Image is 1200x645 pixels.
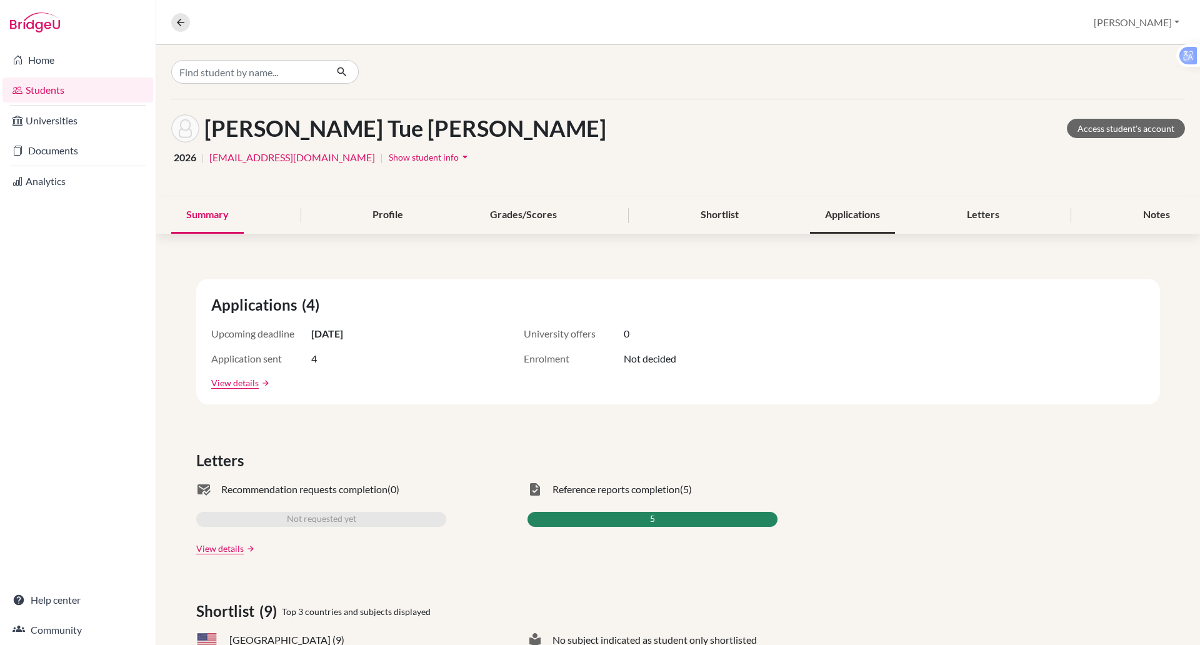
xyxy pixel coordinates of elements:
span: (9) [259,600,282,622]
i: arrow_drop_down [459,151,471,163]
a: arrow_forward [244,544,255,553]
span: 2026 [174,150,196,165]
a: Documents [2,138,153,163]
input: Find student by name... [171,60,326,84]
span: (5) [680,482,692,497]
span: Upcoming deadline [211,326,311,341]
a: Universities [2,108,153,133]
span: Top 3 countries and subjects displayed [282,605,431,618]
span: | [201,150,204,165]
span: University offers [524,326,624,341]
button: Show student infoarrow_drop_down [388,147,472,167]
div: Profile [357,197,418,234]
span: [DATE] [311,326,343,341]
span: 5 [650,512,655,527]
span: 0 [624,326,629,341]
div: Letters [952,197,1014,234]
a: Students [2,77,153,102]
div: Notes [1128,197,1185,234]
span: Applications [211,294,302,316]
span: mark_email_read [196,482,211,497]
a: Analytics [2,169,153,194]
a: Community [2,617,153,642]
span: 4 [311,351,317,366]
div: Grades/Scores [475,197,572,234]
span: task [527,482,542,497]
span: Enrolment [524,351,624,366]
span: (4) [302,294,324,316]
span: Not decided [624,351,676,366]
div: Applications [810,197,895,234]
h1: [PERSON_NAME] Tue [PERSON_NAME] [204,115,606,142]
a: View details [196,542,244,555]
span: Reference reports completion [552,482,680,497]
a: Home [2,47,153,72]
img: Bridge-U [10,12,60,32]
div: Shortlist [686,197,754,234]
a: View details [211,376,259,389]
a: arrow_forward [259,379,270,387]
span: (0) [387,482,399,497]
span: Letters [196,449,249,472]
a: Access student's account [1067,119,1185,138]
span: Not requested yet [287,512,356,527]
a: Help center [2,587,153,612]
span: Recommendation requests completion [221,482,387,497]
span: Shortlist [196,600,259,622]
span: Application sent [211,351,311,366]
span: | [380,150,383,165]
span: Show student info [389,152,459,162]
div: Summary [171,197,244,234]
img: Hoang Tue Anh Nguyen's avatar [171,114,199,142]
button: [PERSON_NAME] [1088,11,1185,34]
a: [EMAIL_ADDRESS][DOMAIN_NAME] [209,150,375,165]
